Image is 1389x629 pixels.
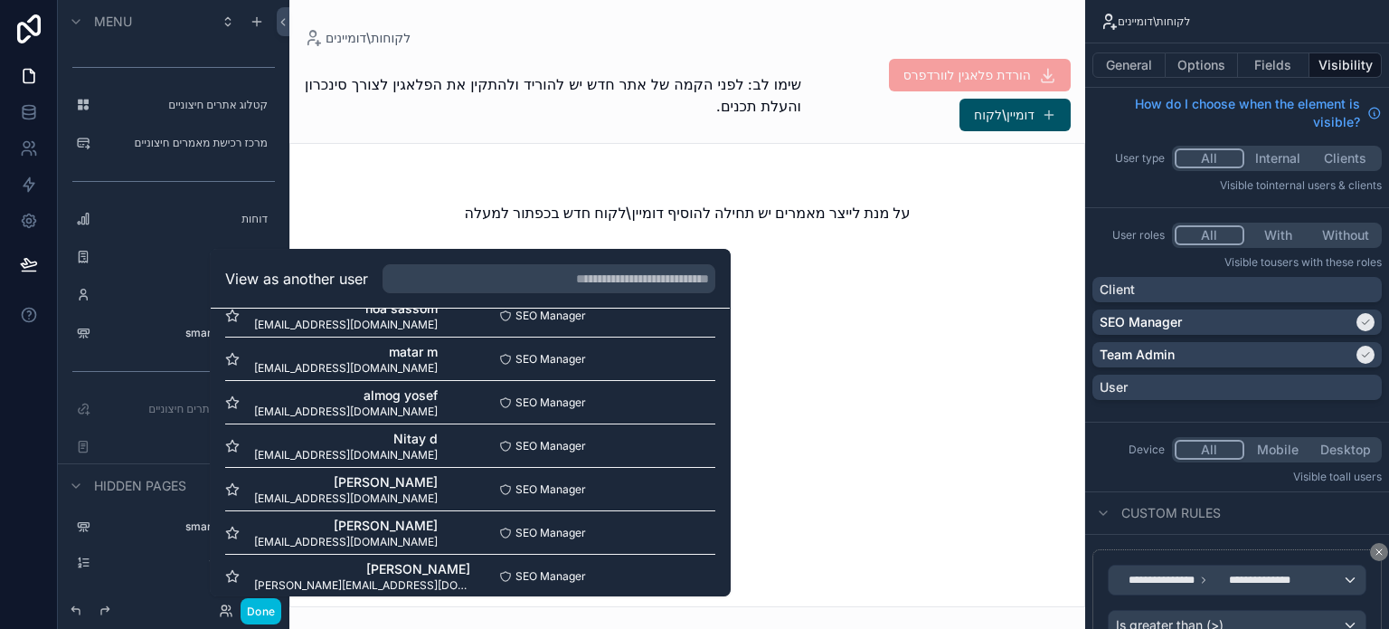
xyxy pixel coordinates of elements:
button: All [1175,225,1244,245]
span: Users with these roles [1271,255,1382,269]
span: matar m [254,343,438,361]
button: Clients [1311,148,1379,168]
p: Visible to [1092,178,1382,193]
span: SEO Manager [515,526,586,540]
span: [PERSON_NAME][EMAIL_ADDRESS][DOMAIN_NAME] [254,578,470,593]
button: Without [1311,225,1379,245]
button: All [1175,148,1244,168]
button: Internal [1244,148,1312,168]
h2: View as another user [225,268,368,290]
span: [PERSON_NAME] [254,560,470,578]
button: Visibility [1309,52,1382,78]
button: With [1244,225,1312,245]
a: How do I choose when the element is visible? [1092,95,1382,131]
label: smart AI SETUP [98,326,268,340]
button: Options [1166,52,1238,78]
label: אנליטיקה [98,250,268,264]
span: Nitay d [254,430,438,448]
p: Team Admin [1100,346,1175,364]
span: [EMAIL_ADDRESS][DOMAIN_NAME] [254,318,438,332]
p: Visible to [1092,470,1382,484]
span: Hidden pages [94,477,186,495]
p: SEO Manager [1100,313,1182,331]
span: [PERSON_NAME] [254,473,438,491]
span: Internal users & clients [1266,178,1382,192]
span: Menu [94,13,132,31]
span: SEO Manager [515,439,586,453]
label: ניהול אתרים חיצוניים [98,402,242,416]
span: [EMAIL_ADDRESS][DOMAIN_NAME] [254,405,438,419]
span: Custom rules [1121,504,1221,522]
span: all users [1339,470,1382,483]
label: משתמשים [98,440,268,454]
span: [PERSON_NAME] [254,517,438,535]
span: SEO Manager [515,482,586,497]
label: smart AI SETUP [98,519,268,534]
span: [EMAIL_ADDRESS][DOMAIN_NAME] [254,491,438,506]
label: User roles [1092,228,1165,243]
button: Done [241,598,281,624]
button: Fields [1238,52,1310,78]
label: מרכז רכישת מאמרים חיצוניים [98,136,268,150]
label: אזור אישי [98,288,268,302]
span: [EMAIL_ADDRESS][DOMAIN_NAME] [254,535,438,549]
span: SEO Manager [515,396,586,410]
label: מדריך שימוש [98,556,268,570]
label: User type [1092,151,1165,166]
button: Mobile [1244,440,1312,460]
span: SEO Manager [515,352,586,367]
p: Visible to [1092,255,1382,270]
p: User [1100,378,1128,396]
button: General [1092,52,1166,78]
label: דוחות [98,212,268,226]
button: All [1175,440,1244,460]
label: קטלוג אתרים חיצוניים [98,98,268,112]
label: Device [1092,443,1165,457]
span: [EMAIL_ADDRESS][DOMAIN_NAME] [254,361,438,376]
span: How do I choose when the element is visible? [1092,95,1360,131]
span: לקוחות\דומיינים [1118,14,1190,29]
span: almog yosef [254,386,438,405]
button: Desktop [1311,440,1379,460]
span: [EMAIL_ADDRESS][DOMAIN_NAME] [254,448,438,462]
p: Client [1100,281,1135,299]
span: SEO Manager [515,309,586,323]
span: SEO Manager [515,569,586,584]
